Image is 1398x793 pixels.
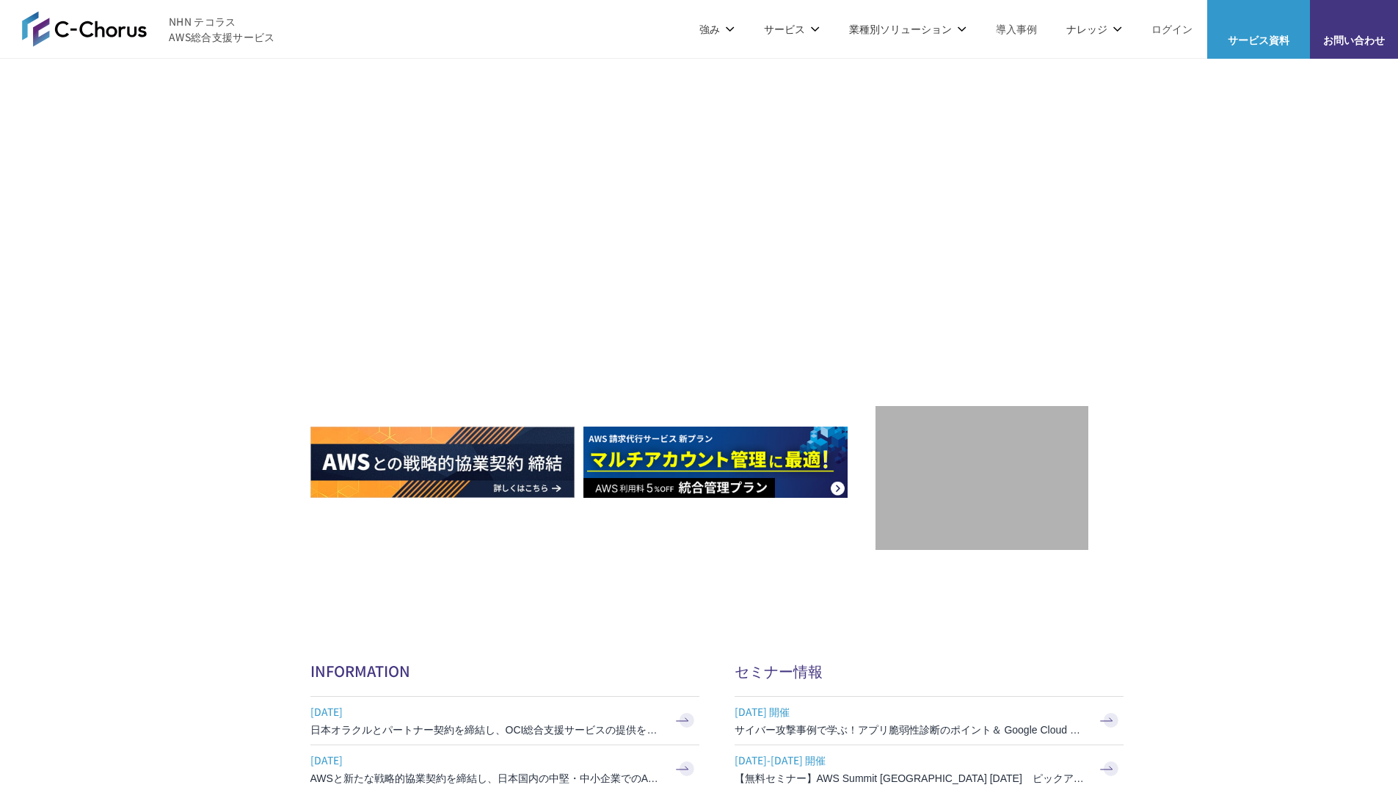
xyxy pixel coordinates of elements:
[1247,11,1270,29] img: AWS総合支援サービス C-Chorus サービス資料
[310,697,699,745] a: [DATE] 日本オラクルとパートナー契約を締結し、OCI総合支援サービスの提供を開始
[310,745,699,793] a: [DATE] AWSと新たな戦略的協業契約を締結し、日本国内の中堅・中小企業でのAWS活用を加速
[310,771,663,786] h3: AWSと新たな戦略的協業契約を締結し、日本国内の中堅・中小企業でのAWS活用を加速
[169,14,275,45] span: NHN テコラス AWS総合支援サービス
[310,700,663,723] span: [DATE]
[1207,32,1310,48] span: サービス資料
[1066,21,1122,37] p: ナレッジ
[965,283,998,304] em: AWS
[735,660,1124,681] h2: セミナー情報
[898,283,1066,339] p: 最上位プレミアティア サービスパートナー
[916,133,1048,265] img: AWSプレミアティアサービスパートナー
[699,21,735,37] p: 強み
[735,771,1087,786] h3: 【無料セミナー】AWS Summit [GEOGRAPHIC_DATA] [DATE] ピックアップセッション
[1151,21,1193,37] a: ログイン
[735,697,1124,745] a: [DATE] 開催 サイバー攻撃事例で学ぶ！アプリ脆弱性診断のポイント＆ Google Cloud セキュリティ対策
[310,723,663,737] h3: 日本オラクルとパートナー契約を締結し、OCI総合支援サービスの提供を開始
[735,700,1087,723] span: [DATE] 開催
[764,21,820,37] p: サービス
[310,749,663,771] span: [DATE]
[735,723,1087,737] h3: サイバー攻撃事例で学ぶ！アプリ脆弱性診断のポイント＆ Google Cloud セキュリティ対策
[310,162,875,227] p: AWSの導入からコスト削減、 構成・運用の最適化からデータ活用まで 規模や業種業態を問わない マネージドサービスで
[310,427,575,498] img: AWSとの戦略的協業契約 締結
[996,21,1037,37] a: 導入事例
[310,660,699,681] h2: INFORMATION
[22,11,147,46] img: AWS総合支援サービス C-Chorus
[905,428,1059,535] img: 契約件数
[22,11,275,46] a: AWS総合支援サービス C-Chorus NHN テコラスAWS総合支援サービス
[310,242,875,383] h1: AWS ジャーニーの 成功を実現
[1342,11,1366,29] img: お問い合わせ
[735,749,1087,771] span: [DATE]-[DATE] 開催
[849,21,966,37] p: 業種別ソリューション
[583,427,848,498] img: AWS請求代行サービス 統合管理プラン
[1310,32,1398,48] span: お問い合わせ
[735,745,1124,793] a: [DATE]-[DATE] 開催 【無料セミナー】AWS Summit [GEOGRAPHIC_DATA] [DATE] ピックアップセッション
